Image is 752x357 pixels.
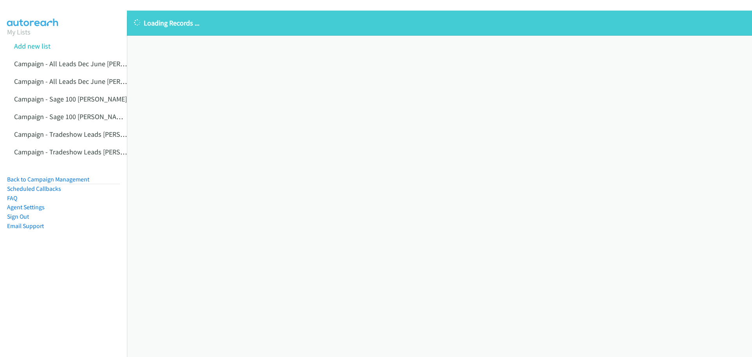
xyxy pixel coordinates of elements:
[7,194,17,202] a: FAQ
[14,130,152,139] a: Campaign - Tradeshow Leads [PERSON_NAME]
[134,18,745,28] p: Loading Records ...
[14,59,156,68] a: Campaign - All Leads Dec June [PERSON_NAME]
[7,176,89,183] a: Back to Campaign Management
[7,27,31,36] a: My Lists
[7,213,29,220] a: Sign Out
[7,185,61,192] a: Scheduled Callbacks
[14,94,127,103] a: Campaign - Sage 100 [PERSON_NAME]
[7,222,44,230] a: Email Support
[7,203,45,211] a: Agent Settings
[14,77,179,86] a: Campaign - All Leads Dec June [PERSON_NAME] Cloned
[14,112,150,121] a: Campaign - Sage 100 [PERSON_NAME] Cloned
[14,42,51,51] a: Add new list
[14,147,175,156] a: Campaign - Tradeshow Leads [PERSON_NAME] Cloned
